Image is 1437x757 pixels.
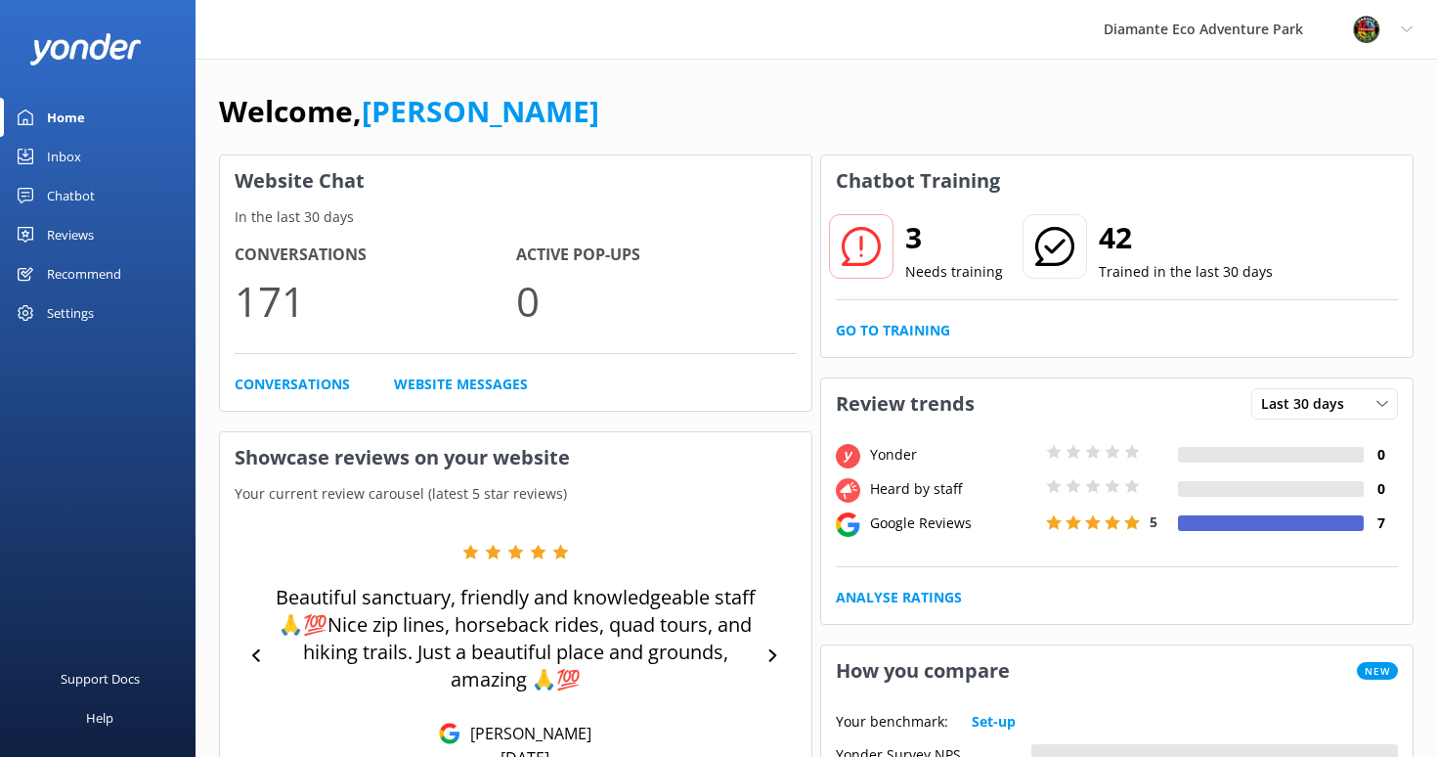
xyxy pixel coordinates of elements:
[1099,214,1273,261] h2: 42
[47,98,85,137] div: Home
[86,698,113,737] div: Help
[905,261,1003,283] p: Needs training
[47,176,95,215] div: Chatbot
[235,374,350,395] a: Conversations
[821,378,989,429] h3: Review trends
[235,243,516,268] h4: Conversations
[29,33,142,66] img: yonder-white-logo.png
[865,512,1041,534] div: Google Reviews
[220,206,811,228] p: In the last 30 days
[235,268,516,334] p: 171
[1150,512,1157,531] span: 5
[905,214,1003,261] h2: 3
[516,243,798,268] h4: Active Pop-ups
[273,584,759,693] p: Beautiful sanctuary, friendly and knowledgeable staff🙏💯Nice zip lines, horseback rides, quad tour...
[47,254,121,293] div: Recommend
[972,711,1016,733] a: Set-up
[1364,444,1398,466] h4: 0
[460,723,591,744] p: [PERSON_NAME]
[836,711,948,733] p: Your benchmark:
[394,374,528,395] a: Website Messages
[1364,512,1398,534] h4: 7
[362,91,599,131] a: [PERSON_NAME]
[47,293,94,333] div: Settings
[1357,662,1398,680] span: New
[821,156,1015,206] h3: Chatbot Training
[219,88,599,135] h1: Welcome,
[1261,393,1356,415] span: Last 30 days
[1364,478,1398,500] h4: 0
[61,659,140,698] div: Support Docs
[1099,261,1273,283] p: Trained in the last 30 days
[439,723,460,744] img: Google Reviews
[865,478,1041,500] div: Heard by staff
[865,444,1041,466] div: Yonder
[220,156,811,206] h3: Website Chat
[47,215,94,254] div: Reviews
[516,268,798,334] p: 0
[836,587,962,608] a: Analyse Ratings
[1352,15,1381,44] img: 831-1756915225.png
[220,432,811,483] h3: Showcase reviews on your website
[821,646,1024,696] h3: How you compare
[836,320,950,341] a: Go to Training
[220,483,811,505] p: Your current review carousel (latest 5 star reviews)
[47,137,81,176] div: Inbox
